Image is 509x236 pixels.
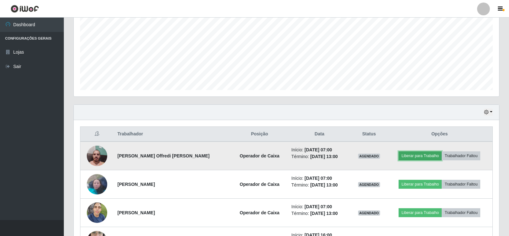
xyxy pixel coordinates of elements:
button: Liberar para Trabalho [399,180,442,189]
li: Início: [291,203,348,210]
img: CoreUI Logo [11,5,39,13]
button: Trabalhador Faltou [442,151,480,160]
li: Início: [291,175,348,182]
li: Término: [291,182,348,188]
th: Status [351,127,387,142]
img: 1737388336491.jpeg [87,171,107,198]
strong: Operador de Caixa [240,210,280,215]
span: AGENDADO [358,182,380,187]
img: 1718656806486.jpeg [87,199,107,226]
time: [DATE] 13:00 [310,154,338,159]
li: Início: [291,147,348,153]
img: 1690325607087.jpeg [87,142,107,170]
button: Trabalhador Faltou [442,180,480,189]
strong: [PERSON_NAME] Offredi [PERSON_NAME] [117,153,210,158]
time: [DATE] 07:00 [304,176,332,181]
button: Liberar para Trabalho [399,208,442,217]
th: Opções [387,127,493,142]
strong: [PERSON_NAME] [117,210,155,215]
li: Término: [291,153,348,160]
th: Trabalhador [114,127,231,142]
strong: Operador de Caixa [240,153,280,158]
button: Trabalhador Faltou [442,208,480,217]
th: Data [288,127,351,142]
time: [DATE] 13:00 [310,182,338,187]
time: [DATE] 13:00 [310,211,338,216]
li: Término: [291,210,348,217]
time: [DATE] 07:00 [304,147,332,152]
span: AGENDADO [358,154,380,159]
th: Posição [232,127,288,142]
span: AGENDADO [358,210,380,216]
time: [DATE] 07:00 [304,204,332,209]
strong: Operador de Caixa [240,182,280,187]
button: Liberar para Trabalho [399,151,442,160]
strong: [PERSON_NAME] [117,182,155,187]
